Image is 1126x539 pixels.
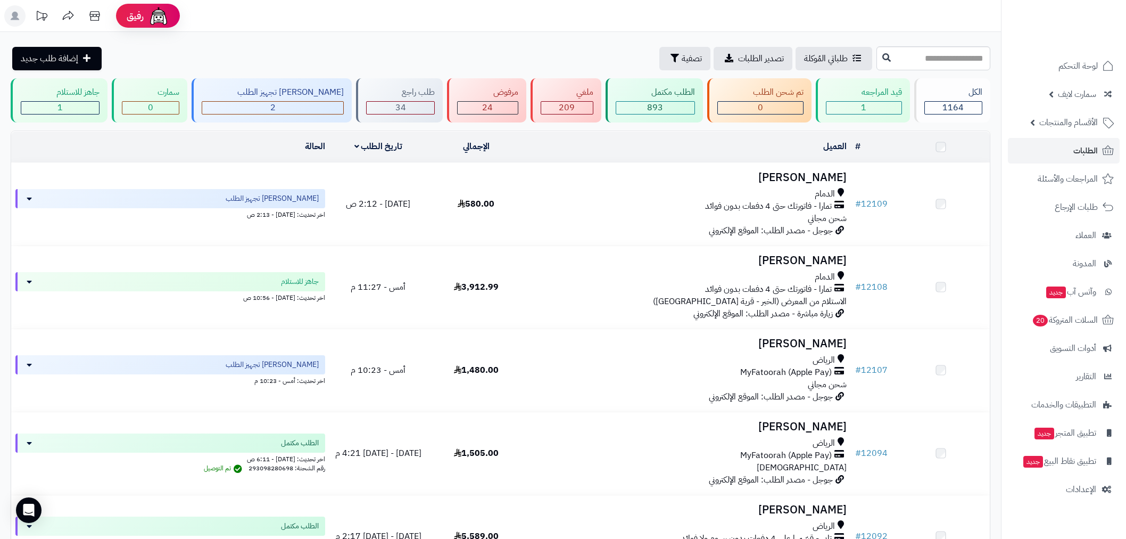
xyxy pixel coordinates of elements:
span: 0 [148,101,153,114]
span: الدمام [815,271,835,283]
span: جوجل - مصدر الطلب: الموقع الإلكتروني [709,390,833,403]
span: 1 [861,101,866,114]
span: 893 [647,101,663,114]
div: [PERSON_NAME] تجهيز الطلب [202,86,344,99]
a: التقارير [1008,364,1120,389]
span: التطبيقات والخدمات [1031,397,1096,412]
span: الدمام [815,188,835,200]
a: قيد المراجعه 1 [814,78,912,123]
span: العملاء [1075,228,1096,243]
a: لوحة التحكم [1008,53,1120,79]
a: تحديثات المنصة [28,5,55,29]
span: لوحة التحكم [1058,59,1098,73]
a: العملاء [1008,223,1120,248]
a: سمارت 0 [110,78,189,123]
div: قيد المراجعه [826,86,902,99]
a: الطلبات [1008,138,1120,164]
span: 34 [395,101,406,114]
span: رفيق [127,10,144,22]
a: الإجمالي [463,140,490,153]
span: طلبات الإرجاع [1055,200,1098,215]
a: طلب راجع 34 [354,78,445,123]
span: أدوات التسويق [1050,341,1096,356]
a: #12094 [855,447,888,460]
a: ملغي 209 [528,78,603,123]
span: 20 [1033,315,1048,326]
span: MyFatoorah (Apple Pay) [740,366,832,379]
div: 24 [458,102,517,114]
h3: [PERSON_NAME] [529,504,847,516]
span: 1 [57,101,63,114]
span: جوجل - مصدر الطلب: الموقع الإلكتروني [709,224,833,237]
div: سمارت [122,86,179,99]
span: الأقسام والمنتجات [1039,115,1098,130]
a: العميل [823,140,847,153]
span: الطلبات [1073,143,1098,158]
span: رقم الشحنة: 293098280698 [249,463,325,473]
a: وآتس آبجديد [1008,279,1120,305]
span: # [855,447,861,460]
h3: [PERSON_NAME] [529,421,847,433]
span: # [855,364,861,377]
a: #12107 [855,364,888,377]
span: الإعدادات [1066,482,1096,497]
a: #12108 [855,281,888,293]
span: 209 [559,101,575,114]
h3: [PERSON_NAME] [529,255,847,267]
a: الإعدادات [1008,477,1120,502]
a: مرفوض 24 [445,78,528,123]
div: 893 [616,102,694,114]
img: ai-face.png [148,5,169,27]
span: شحن مجاني [808,378,847,391]
span: شحن مجاني [808,212,847,225]
span: إضافة طلب جديد [21,52,78,65]
a: الطلب مكتمل 893 [603,78,705,123]
span: جديد [1023,456,1043,468]
span: [PERSON_NAME] تجهيز الطلب [226,193,319,204]
span: تمارا - فاتورتك حتى 4 دفعات بدون فوائد [705,283,832,296]
a: السلات المتروكة20 [1008,307,1120,333]
span: تصدير الطلبات [738,52,784,65]
span: طلباتي المُوكلة [804,52,848,65]
span: المدونة [1073,256,1096,271]
button: تصفية [659,47,710,70]
span: الطلب مكتمل [281,521,319,532]
div: 34 [367,102,434,114]
a: تم شحن الطلب 0 [705,78,814,123]
span: 2 [270,101,276,114]
span: تمارا - فاتورتك حتى 4 دفعات بدون فوائد [705,200,832,213]
span: 580.00 [458,198,494,210]
a: [PERSON_NAME] تجهيز الطلب 2 [189,78,354,123]
div: 1 [826,102,901,114]
a: الحالة [305,140,325,153]
div: مرفوض [457,86,518,99]
a: المدونة [1008,251,1120,276]
div: اخر تحديث: [DATE] - 2:13 ص [15,208,325,219]
div: 2 [202,102,343,114]
span: # [855,198,861,210]
div: ملغي [541,86,593,99]
a: تطبيق نقاط البيعجديد [1008,448,1120,474]
span: جديد [1046,287,1066,298]
div: 1 [21,102,99,114]
a: طلبات الإرجاع [1008,194,1120,220]
h3: [PERSON_NAME] [529,338,847,350]
div: الطلب مكتمل [616,86,695,99]
a: طلباتي المُوكلة [796,47,872,70]
div: تم شحن الطلب [717,86,804,99]
div: 0 [122,102,179,114]
a: تصدير الطلبات [714,47,792,70]
div: اخر تحديث: [DATE] - 10:56 ص [15,291,325,303]
div: 209 [541,102,593,114]
span: 3,912.99 [454,281,499,293]
span: أمس - 10:23 م [351,364,405,377]
span: تم التوصيل [204,463,245,473]
span: الرياض [813,354,835,366]
span: تصفية [682,52,702,65]
div: طلب راجع [366,86,435,99]
span: الرياض [813,520,835,533]
span: الاستلام من المعرض (الخبر - قرية [GEOGRAPHIC_DATA]) [653,295,847,308]
div: الكل [924,86,982,99]
a: جاهز للاستلام 1 [9,78,110,123]
span: [PERSON_NAME] تجهيز الطلب [226,360,319,370]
